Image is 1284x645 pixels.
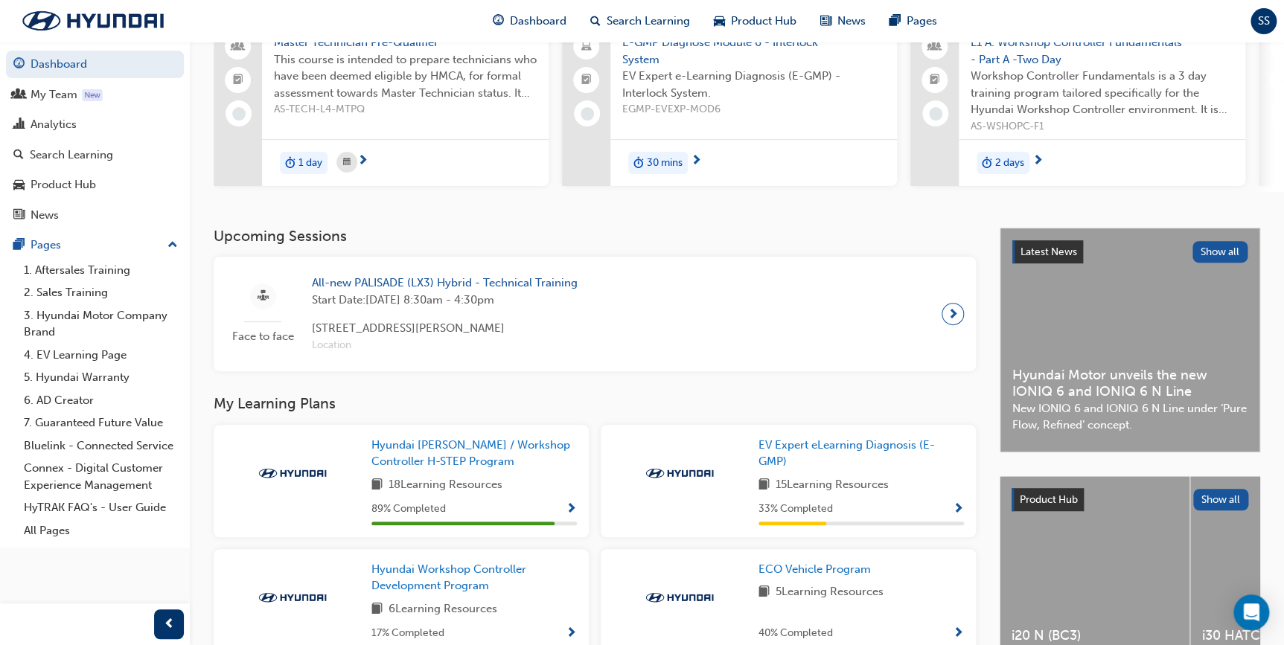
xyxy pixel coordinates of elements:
button: Show Progress [566,500,577,519]
span: 30 mins [647,155,683,172]
a: All Pages [18,519,184,542]
button: Show all [1192,241,1248,263]
a: Search Learning [6,141,184,169]
span: book-icon [758,476,770,495]
span: News [837,13,866,30]
span: Show Progress [566,503,577,516]
a: 3. Hyundai Motor Company Brand [18,304,184,344]
a: Hyundai [PERSON_NAME] / Workshop Controller H-STEP Program [371,437,577,470]
span: duration-icon [633,153,644,173]
a: HyTRAK FAQ's - User Guide [18,496,184,519]
a: guage-iconDashboard [481,6,578,36]
span: Search Learning [607,13,690,30]
span: next-icon [948,304,959,324]
a: news-iconNews [808,6,878,36]
span: 40 % Completed [758,625,833,642]
span: SS [1258,13,1270,30]
span: Show Progress [953,503,964,516]
span: guage-icon [13,58,25,71]
button: Pages [6,231,184,259]
span: All-new PALISADE (LX3) Hybrid - Technical Training [312,275,578,292]
span: learningRecordVerb_NONE-icon [581,107,594,121]
span: i20 N (BC3) [1012,627,1178,644]
span: next-icon [357,155,368,168]
span: duration-icon [285,153,296,173]
button: DashboardMy TeamAnalyticsSearch LearningProduct HubNews [6,48,184,231]
span: Pages [907,13,937,30]
span: Face to face [226,328,300,345]
button: Show Progress [953,624,964,643]
a: 6. AD Creator [18,389,184,412]
a: EV Expert eLearning Diagnosis (E-GMP) [758,437,964,470]
span: L1 A. Workshop Controller Fundamentals - Part A -Two Day [971,34,1233,68]
a: Trak [7,5,179,36]
img: Trak [252,466,333,481]
span: up-icon [167,236,178,255]
span: car-icon [13,179,25,192]
span: Start Date: [DATE] 8:30am - 4:30pm [312,292,578,309]
span: chart-icon [13,118,25,132]
div: News [31,207,59,224]
span: people-icon [930,37,940,57]
span: This course is intended to prepare technicians who have been deemed eligible by HMCA, for formal ... [274,51,537,102]
a: search-iconSearch Learning [578,6,702,36]
a: E-GMP Diagnose Module 6 - Interlock SystemEV Expert e-Learning Diagnosis (E-GMP) - Interlock Syst... [562,22,897,186]
span: guage-icon [493,12,504,31]
div: Tooltip anchor [80,88,105,103]
a: 5. Hyundai Warranty [18,366,184,389]
img: Trak [252,590,333,605]
span: Location [312,337,578,354]
span: ECO Vehicle Program [758,562,871,576]
span: book-icon [371,476,383,495]
span: prev-icon [164,615,175,634]
a: Latest NewsShow all [1012,240,1248,264]
span: booktick-icon [930,71,940,90]
span: AS-WSHOPC-F1 [971,118,1233,135]
span: Workshop Controller Fundamentals is a 3 day training program tailored specifically for the Hyunda... [971,68,1233,118]
span: booktick-icon [581,71,592,90]
img: Trak [639,590,721,605]
span: 33 % Completed [758,501,833,518]
span: sessionType_FACE_TO_FACE-icon [258,287,269,306]
h3: My Learning Plans [214,395,976,412]
a: My Team [6,81,184,109]
span: next-icon [1032,155,1044,168]
div: Pages [31,237,61,254]
a: 1. Aftersales Training [18,259,184,282]
span: 2 days [995,155,1024,172]
span: people-icon [13,89,25,102]
span: Hyundai Workshop Controller Development Program [371,562,526,593]
span: Product Hub [731,13,796,30]
span: 5 Learning Resources [776,583,884,602]
span: 1 day [298,155,322,172]
span: Hyundai Motor unveils the new IONIQ 6 and IONIQ 6 N Line [1012,367,1248,400]
a: pages-iconPages [878,6,949,36]
span: learningRecordVerb_NONE-icon [232,107,246,121]
span: laptop-icon [581,37,592,57]
span: 6 Learning Resources [389,600,497,619]
a: Face to faceAll-new PALISADE (LX3) Hybrid - Technical TrainingStart Date:[DATE] 8:30am - 4:30pm[S... [226,269,964,359]
a: Analytics [6,111,184,138]
img: Trak [639,466,721,481]
span: 89 % Completed [371,501,446,518]
div: My Team [31,86,77,103]
span: search-icon [590,12,601,31]
span: 18 Learning Resources [389,476,502,495]
span: AS-TECH-L4-MTPQ [274,101,537,118]
span: learningRecordVerb_NONE-icon [929,107,942,121]
button: Show all [1193,489,1249,510]
span: people-icon [233,37,243,57]
a: Hyundai Workshop Controller Development Program [371,561,577,594]
span: E-GMP Diagnose Module 6 - Interlock System [622,34,885,68]
a: car-iconProduct Hub [702,6,808,36]
span: EV Expert eLearning Diagnosis (E-GMP) [758,438,935,469]
span: Hyundai [PERSON_NAME] / Workshop Controller H-STEP Program [371,438,570,469]
span: calendar-icon [343,153,351,172]
span: Show Progress [953,627,964,641]
span: search-icon [13,149,24,162]
span: Master Technician Pre-Qualifier [274,34,537,51]
button: Show Progress [953,500,964,519]
span: pages-icon [13,239,25,252]
span: New IONIQ 6 and IONIQ 6 N Line under ‘Pure Flow, Refined’ concept. [1012,400,1248,434]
